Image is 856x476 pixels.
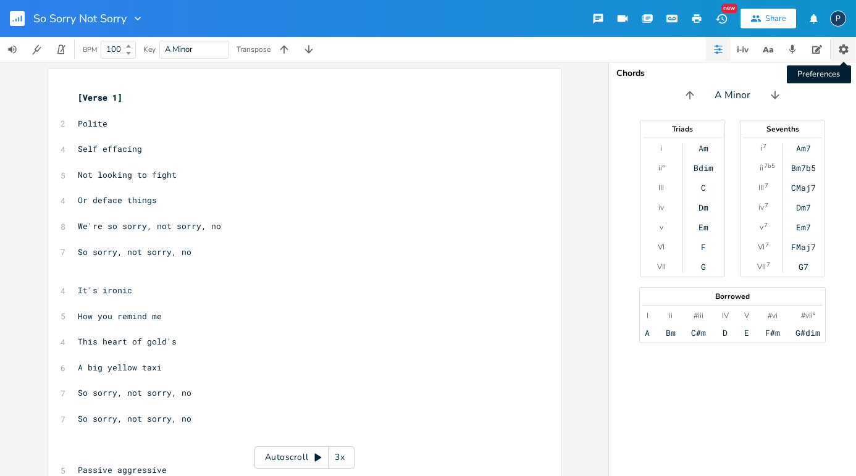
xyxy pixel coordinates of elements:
[657,262,666,272] div: VII
[801,311,815,320] div: #vii°
[83,46,97,53] div: BPM
[722,311,729,320] div: IV
[143,46,156,53] div: Key
[78,143,142,154] span: Self effacing
[758,183,764,193] div: III
[78,246,191,257] span: So sorry, not sorry, no
[78,220,221,232] span: We're so sorry, not sorry, no
[78,413,191,424] span: So sorry, not sorry, no
[721,4,737,13] div: New
[723,328,728,338] div: D
[760,163,763,173] div: ii
[78,169,177,180] span: Not looking to fight
[791,183,816,193] div: CMaj7
[765,328,780,338] div: F#m
[831,37,855,62] button: Preferences
[78,362,162,373] span: A big yellow taxi
[758,242,765,252] div: VI
[744,311,749,320] div: V
[701,183,706,193] div: C
[694,163,713,173] div: Bdim
[701,242,706,252] div: F
[658,183,664,193] div: III
[744,328,749,338] div: E
[796,222,811,232] div: Em7
[699,203,708,212] div: Dm
[799,262,808,272] div: G7
[758,203,764,212] div: iv
[757,262,766,272] div: VII
[237,46,271,53] div: Transpose
[709,7,734,30] button: New
[78,285,132,296] span: It's ironic
[254,446,355,469] div: Autoscroll
[768,311,778,320] div: #vi
[691,328,706,338] div: C#m
[658,242,665,252] div: VI
[791,242,816,252] div: FMaj7
[660,143,662,153] div: i
[640,125,724,133] div: Triads
[669,311,673,320] div: ii
[795,328,820,338] div: G#dim
[764,161,775,171] sup: 7b5
[760,222,763,232] div: v
[763,141,766,151] sup: 7
[78,387,191,398] span: So sorry, not sorry, no
[78,194,157,206] span: Or deface things
[765,240,769,250] sup: 7
[830,10,846,27] div: ppsolman
[33,13,127,24] span: So Sorry Not Sorry
[78,464,167,475] span: Passive aggressive
[741,9,796,28] button: Share
[616,69,849,78] div: Chords
[658,163,665,173] div: ii°
[830,4,846,33] button: P
[766,260,770,270] sup: 7
[640,293,825,300] div: Borrowed
[658,203,664,212] div: iv
[765,201,768,211] sup: 7
[760,143,762,153] div: i
[660,222,663,232] div: v
[78,311,162,322] span: How you remind me
[796,203,811,212] div: Dm7
[78,336,177,347] span: This heart of gold's
[765,13,786,24] div: Share
[666,328,676,338] div: Bm
[645,328,650,338] div: A
[165,44,193,55] span: A Minor
[694,311,703,320] div: #iii
[701,262,706,272] div: G
[699,143,708,153] div: Am
[78,92,122,103] span: [Verse 1]
[764,220,768,230] sup: 7
[78,118,107,129] span: Polite
[796,143,811,153] div: Am7
[329,446,351,469] div: 3x
[791,163,816,173] div: Bm7b5
[715,88,750,102] span: A Minor
[741,125,825,133] div: Sevenths
[647,311,648,320] div: I
[699,222,708,232] div: Em
[765,181,768,191] sup: 7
